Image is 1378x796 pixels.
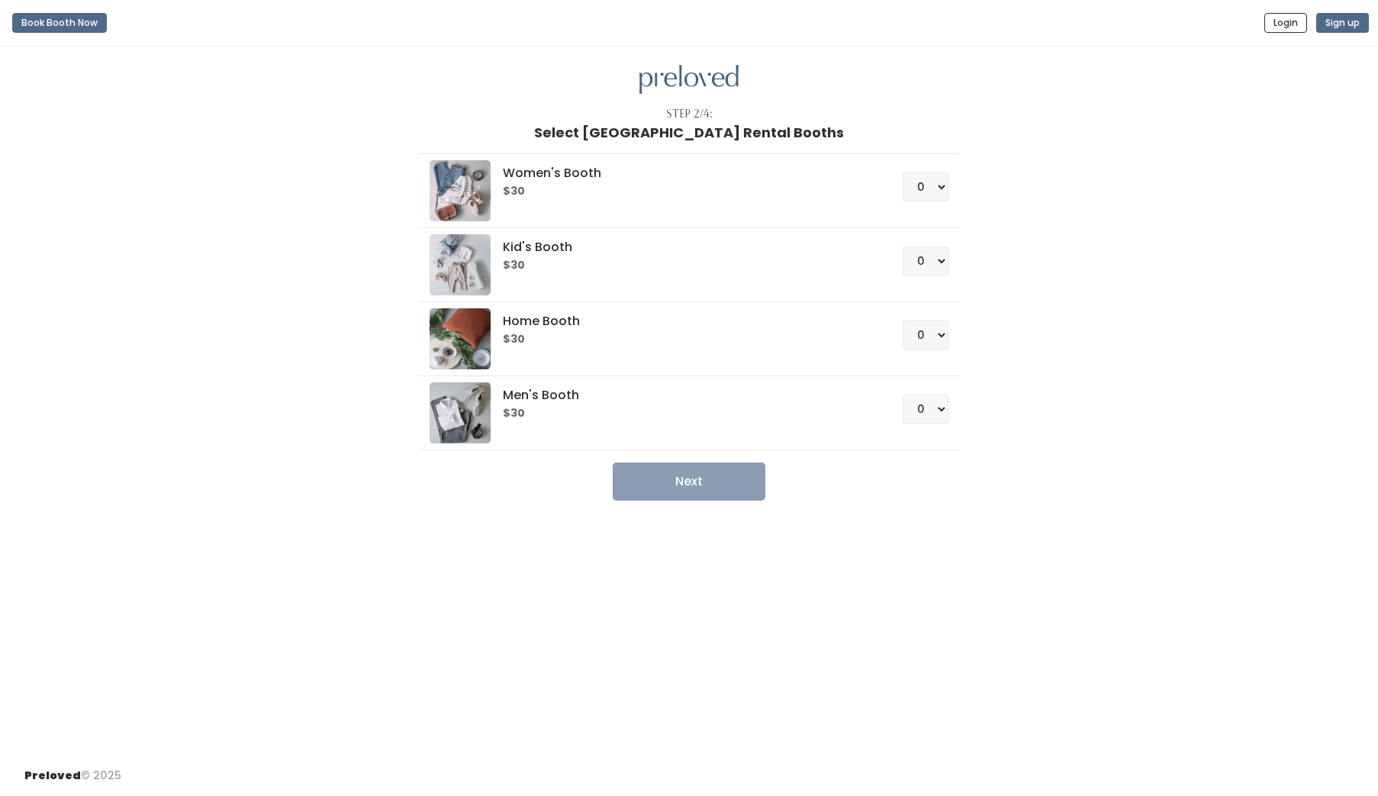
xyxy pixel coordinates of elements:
[430,160,491,221] img: preloved logo
[639,65,739,95] img: preloved logo
[503,259,865,272] h6: $30
[12,6,107,40] a: Book Booth Now
[430,234,491,295] img: preloved logo
[503,388,865,402] h5: Men's Booth
[503,240,865,254] h5: Kid's Booth
[503,334,865,346] h6: $30
[503,314,865,328] h5: Home Booth
[503,408,865,420] h6: $30
[503,185,865,198] h6: $30
[666,106,713,122] div: Step 2/4:
[24,768,81,783] span: Preloved
[12,13,107,33] button: Book Booth Now
[430,308,491,369] img: preloved logo
[1316,13,1369,33] button: Sign up
[613,462,765,501] button: Next
[534,125,844,140] h1: Select [GEOGRAPHIC_DATA] Rental Booths
[1264,13,1307,33] button: Login
[24,756,121,784] div: © 2025
[430,382,491,443] img: preloved logo
[503,166,865,180] h5: Women's Booth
